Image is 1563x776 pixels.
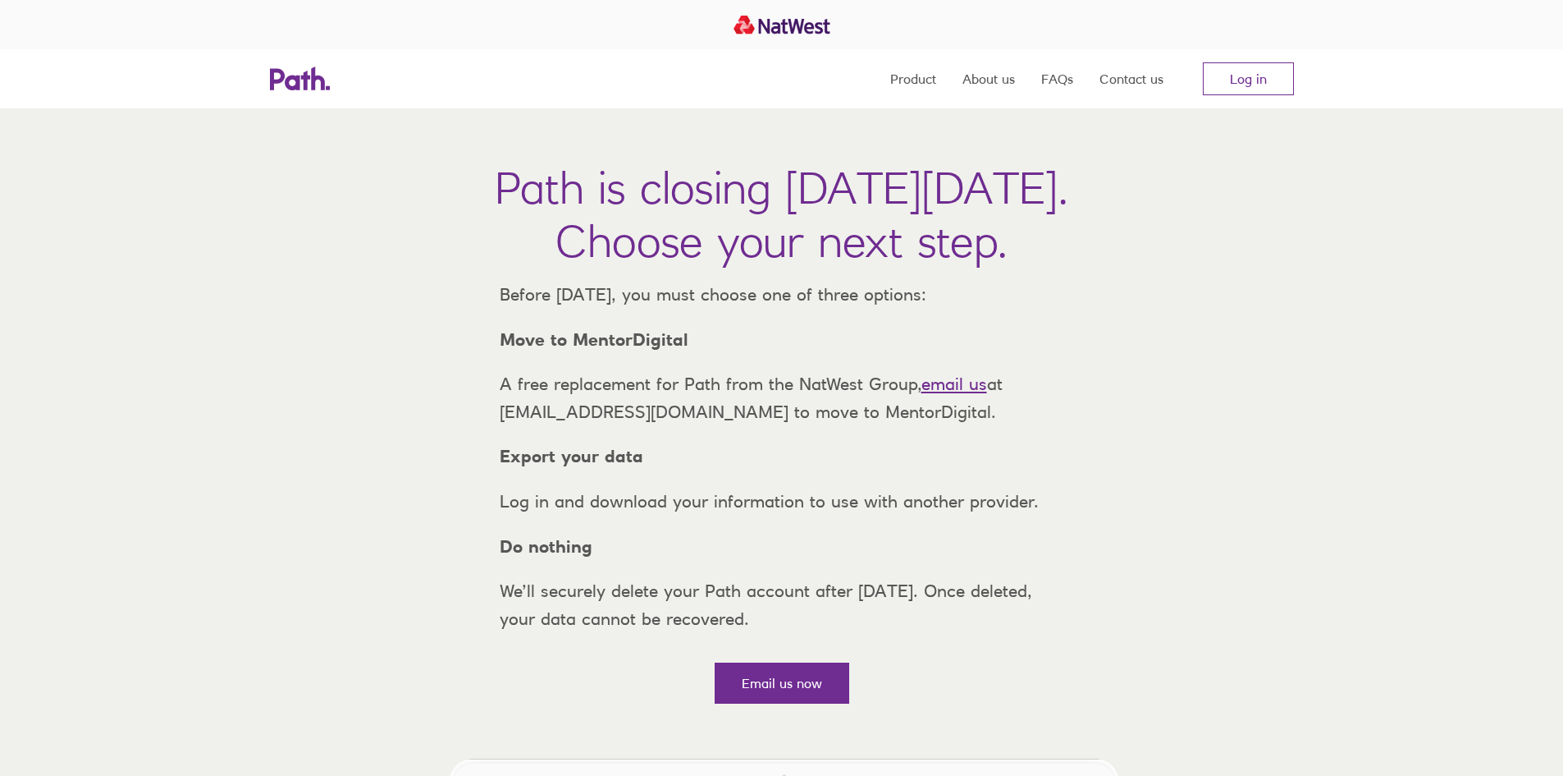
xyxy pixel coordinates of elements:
p: Before [DATE], you must choose one of three options: [487,281,1077,309]
p: We’ll securely delete your Path account after [DATE]. Once deleted, your data cannot be recovered. [487,577,1077,632]
a: Email us now [715,663,849,704]
a: FAQs [1041,49,1073,108]
a: email us [921,374,987,394]
p: A free replacement for Path from the NatWest Group, at [EMAIL_ADDRESS][DOMAIN_NAME] to move to Me... [487,370,1077,425]
a: Product [890,49,936,108]
a: Log in [1203,62,1294,95]
p: Log in and download your information to use with another provider. [487,488,1077,516]
strong: Move to MentorDigital [500,329,688,350]
strong: Export your data [500,446,643,466]
h1: Path is closing [DATE][DATE]. Choose your next step. [495,161,1068,268]
a: About us [962,49,1015,108]
a: Contact us [1099,49,1163,108]
strong: Do nothing [500,536,592,557]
